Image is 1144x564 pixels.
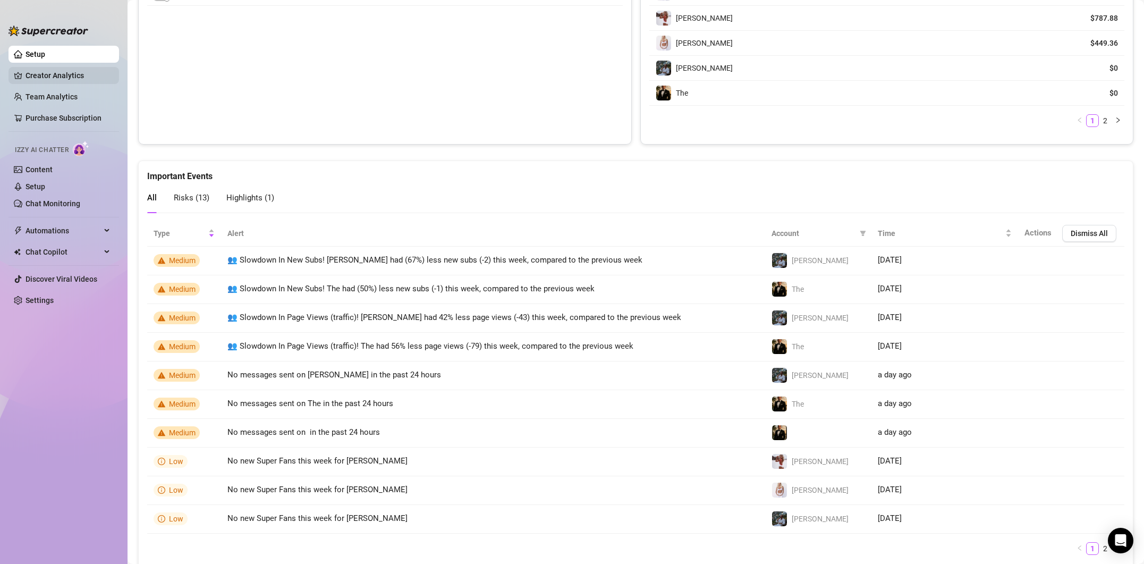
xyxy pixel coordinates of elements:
[772,483,787,498] img: ashley
[26,165,53,174] a: Content
[147,161,1124,183] div: Important Events
[26,275,97,283] a: Discover Viral Videos
[227,341,633,351] span: 👥 Slowdown In Page Views (traffic)! The had 56% less page views (-79) this week, compared to the ...
[1071,229,1108,238] span: Dismiss All
[174,193,209,203] span: Risks ( 13 )
[147,221,221,247] th: Type
[158,458,165,465] span: info-circle
[878,284,902,293] span: [DATE]
[878,514,902,523] span: [DATE]
[1086,542,1099,555] li: 1
[221,221,765,247] th: Alert
[227,427,380,437] span: No messages sent on ️ in the past 24 hours
[26,199,80,208] a: Chat Monitoring
[26,243,101,260] span: Chat Copilot
[871,221,1018,247] th: Time
[772,253,787,268] img: Alexander
[73,141,89,156] img: AI Chatter
[227,456,408,466] span: No new Super Fans this week for [PERSON_NAME]
[14,226,22,235] span: thunderbolt
[792,342,804,351] span: The
[878,399,912,408] span: a day ago
[26,92,78,101] a: Team Analytics
[1087,543,1098,554] a: 1
[676,39,733,47] span: [PERSON_NAME]
[772,397,787,411] img: The
[169,342,196,351] span: Medium
[26,182,45,191] a: Setup
[772,310,787,325] img: Alexander
[227,313,681,322] span: 👥 Slowdown In Page Views (traffic)! [PERSON_NAME] had 42% less page views (-43) this week, compar...
[1077,117,1083,123] span: left
[169,371,196,380] span: Medium
[878,427,912,437] span: a day ago
[1087,115,1098,127] a: 1
[772,368,787,383] img: Alexander
[227,485,408,494] span: No new Super Fans this week for [PERSON_NAME]
[1086,114,1099,127] li: 1
[158,257,165,264] span: warning
[158,486,165,494] span: info-circle
[656,61,671,75] img: Alexander
[772,282,787,297] img: The
[656,36,671,50] img: Ashley
[878,228,1003,239] span: Time
[676,89,688,97] span: The
[158,429,165,436] span: warning
[1070,38,1118,48] article: $449.36
[878,313,902,322] span: [DATE]
[227,284,595,293] span: 👥 Slowdown In New Subs! The had (50%) less new subs (-1) this week, compared to the previous week
[169,400,196,408] span: Medium
[1070,88,1118,98] article: $0
[15,145,69,155] span: Izzy AI Chatter
[26,67,111,84] a: Creator Analytics
[792,400,804,408] span: The
[158,285,165,293] span: warning
[878,456,902,466] span: [DATE]
[1070,63,1118,73] article: $0
[227,370,441,380] span: No messages sent on [PERSON_NAME] in the past 24 hours
[158,372,165,379] span: warning
[1115,117,1121,123] span: right
[1077,545,1083,551] span: left
[26,296,54,305] a: Settings
[226,193,274,203] span: Highlights ( 1 )
[878,341,902,351] span: [DATE]
[1099,542,1112,555] li: 2
[772,228,855,239] span: Account
[169,515,183,523] span: Low
[1112,114,1124,127] button: right
[158,314,165,322] span: warning
[676,14,733,22] span: [PERSON_NAME]
[26,110,111,127] a: Purchase Subscription
[158,515,165,523] span: info-circle
[227,399,393,408] span: No messages sent on The in the past 24 hours
[676,64,733,72] span: [PERSON_NAME]
[656,11,671,26] img: ashley
[1099,115,1111,127] a: 2
[1112,114,1124,127] li: Next Page
[169,457,183,466] span: Low
[792,314,849,322] span: [PERSON_NAME]
[772,425,787,440] img: ️
[227,255,642,265] span: 👥 Slowdown In New Subs! [PERSON_NAME] had (67%) less new subs (-2) this week, compared to the pre...
[1073,542,1086,555] li: Previous Page
[169,314,196,322] span: Medium
[878,255,902,265] span: [DATE]
[792,515,849,523] span: [PERSON_NAME]
[169,256,196,265] span: Medium
[772,454,787,469] img: ashley
[792,486,849,494] span: [PERSON_NAME]
[147,193,157,203] span: All
[1108,528,1133,553] div: Open Intercom Messenger
[1099,114,1112,127] li: 2
[1073,114,1086,127] button: left
[878,370,912,380] span: a day ago
[26,50,45,58] a: Setup
[227,514,408,523] span: No new Super Fans this week for [PERSON_NAME]
[169,428,196,437] span: Medium
[772,511,787,526] img: Alexander
[169,486,183,494] span: Low
[858,225,868,241] span: filter
[772,339,787,354] img: The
